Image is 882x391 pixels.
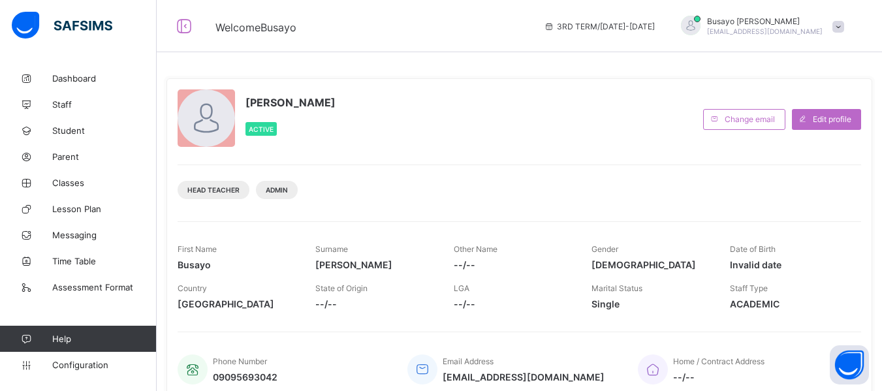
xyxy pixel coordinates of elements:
[178,244,217,254] span: First Name
[249,125,274,133] span: Active
[591,244,618,254] span: Gender
[591,298,710,309] span: Single
[315,283,368,293] span: State of Origin
[213,371,277,383] span: 09095693042
[544,22,655,31] span: session/term information
[52,282,157,292] span: Assessment Format
[52,99,157,110] span: Staff
[266,186,288,194] span: Admin
[52,73,157,84] span: Dashboard
[178,259,296,270] span: Busayo
[591,259,710,270] span: [DEMOGRAPHIC_DATA]
[52,256,157,266] span: Time Table
[215,21,296,34] span: Welcome Busayo
[730,259,848,270] span: Invalid date
[591,283,642,293] span: Marital Status
[454,259,572,270] span: --/--
[178,283,207,293] span: Country
[52,125,157,136] span: Student
[730,244,776,254] span: Date of Birth
[52,230,157,240] span: Messaging
[813,114,851,124] span: Edit profile
[830,345,869,384] button: Open asap
[315,244,348,254] span: Surname
[245,96,336,109] span: [PERSON_NAME]
[52,334,156,344] span: Help
[213,356,267,366] span: Phone Number
[668,16,851,37] div: BusayoAdeniji
[52,360,156,370] span: Configuration
[52,204,157,214] span: Lesson Plan
[178,298,296,309] span: [GEOGRAPHIC_DATA]
[12,12,112,39] img: safsims
[725,114,775,124] span: Change email
[187,186,240,194] span: Head Teacher
[454,298,572,309] span: --/--
[52,178,157,188] span: Classes
[315,259,433,270] span: [PERSON_NAME]
[673,371,764,383] span: --/--
[443,356,494,366] span: Email Address
[707,27,823,35] span: [EMAIL_ADDRESS][DOMAIN_NAME]
[454,244,497,254] span: Other Name
[673,356,764,366] span: Home / Contract Address
[52,151,157,162] span: Parent
[730,283,768,293] span: Staff Type
[454,283,469,293] span: LGA
[315,298,433,309] span: --/--
[707,16,823,26] span: Busayo [PERSON_NAME]
[443,371,605,383] span: [EMAIL_ADDRESS][DOMAIN_NAME]
[730,298,848,309] span: ACADEMIC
